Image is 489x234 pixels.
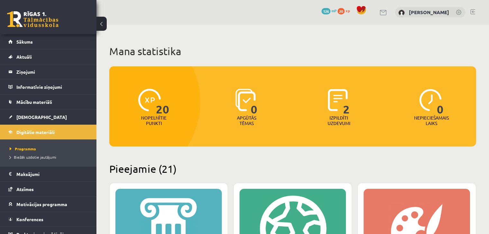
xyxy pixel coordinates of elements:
a: Atzīmes [8,182,88,196]
p: Izpildīti uzdevumi [326,115,351,126]
img: Alens Ulpis [398,10,405,16]
span: Digitālie materiāli [16,129,55,135]
img: icon-learned-topics-4a711ccc23c960034f471b6e78daf4a3bad4a20eaf4de84257b87e66633f6470.svg [235,89,256,111]
a: Biežāk uzdotie jautājumi [10,154,90,160]
h1: Mana statistika [109,45,476,58]
img: icon-clock-7be60019b62300814b6bd22b8e044499b485619524d84068768e800edab66f18.svg [419,89,442,111]
span: 20 [338,8,345,14]
a: 20 xp [338,8,353,13]
p: Nepieciešamais laiks [414,115,449,126]
a: Sākums [8,34,88,49]
span: Konferences [16,216,43,222]
a: Aktuāli [8,49,88,64]
a: [DEMOGRAPHIC_DATA] [8,110,88,124]
p: Nopelnītie punkti [141,115,167,126]
span: Programma [10,146,36,151]
legend: Informatīvie ziņojumi [16,79,88,94]
a: Ziņojumi [8,64,88,79]
a: Konferences [8,212,88,227]
span: Atzīmes [16,186,34,192]
span: Sākums [16,39,33,45]
img: icon-xp-0682a9bc20223a9ccc6f5883a126b849a74cddfe5390d2b41b4391c66f2066e7.svg [138,89,161,111]
a: Mācību materiāli [8,95,88,109]
span: 2 [343,89,350,115]
h2: Pieejamie (21) [109,163,476,175]
span: Motivācijas programma [16,201,67,207]
span: xp [346,8,350,13]
img: icon-completed-tasks-ad58ae20a441b2904462921112bc710f1caf180af7a3daa7317a5a94f2d26646.svg [328,89,348,111]
a: Motivācijas programma [8,197,88,212]
a: 126 mP [321,8,337,13]
span: 20 [156,89,169,115]
a: Maksājumi [8,167,88,181]
a: Programma [10,146,90,152]
span: 0 [251,89,258,115]
a: Rīgas 1. Tālmācības vidusskola [7,11,59,27]
span: 126 [321,8,331,14]
legend: Maksājumi [16,167,88,181]
span: mP [331,8,337,13]
a: Digitālie materiāli [8,125,88,139]
a: [PERSON_NAME] [409,9,449,15]
span: Aktuāli [16,54,32,60]
span: [DEMOGRAPHIC_DATA] [16,114,67,120]
p: Apgūtās tēmas [234,115,259,126]
span: Mācību materiāli [16,99,52,105]
legend: Ziņojumi [16,64,88,79]
span: 0 [437,89,444,115]
a: Informatīvie ziņojumi [8,79,88,94]
span: Biežāk uzdotie jautājumi [10,155,56,160]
